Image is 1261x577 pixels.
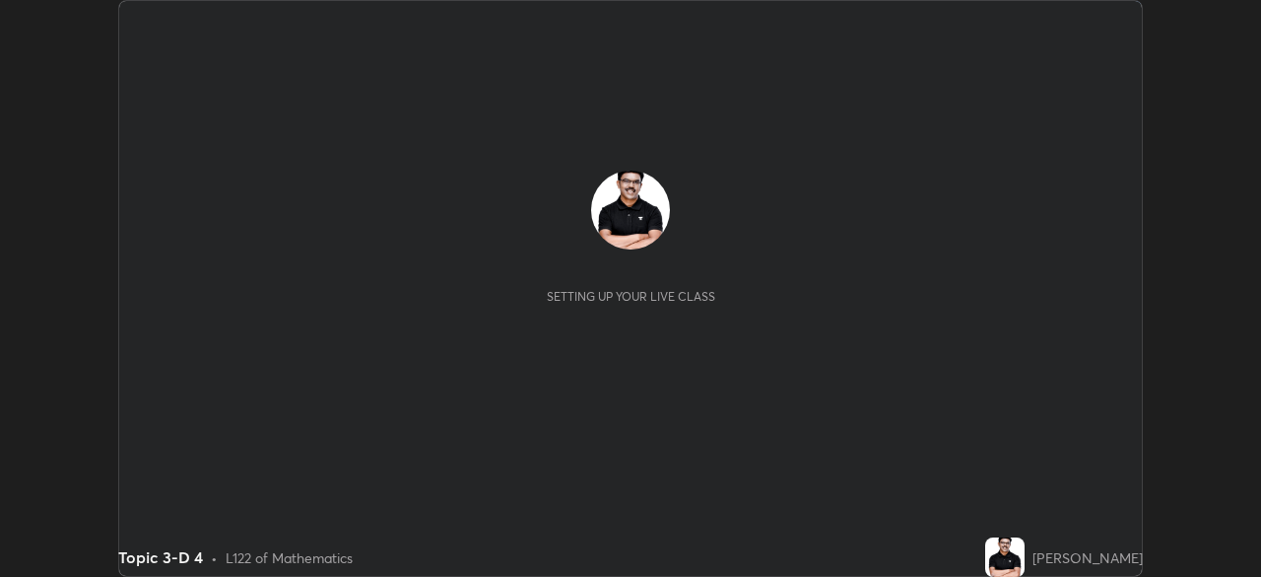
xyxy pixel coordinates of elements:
div: Topic 3-D 4 [118,545,203,569]
div: [PERSON_NAME] [1032,547,1143,568]
div: L122 of Mathematics [226,547,353,568]
div: • [211,547,218,568]
img: 83de30cf319e457290fb9ba58134f690.jpg [591,171,670,250]
div: Setting up your live class [547,289,715,304]
img: 83de30cf319e457290fb9ba58134f690.jpg [985,538,1025,577]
